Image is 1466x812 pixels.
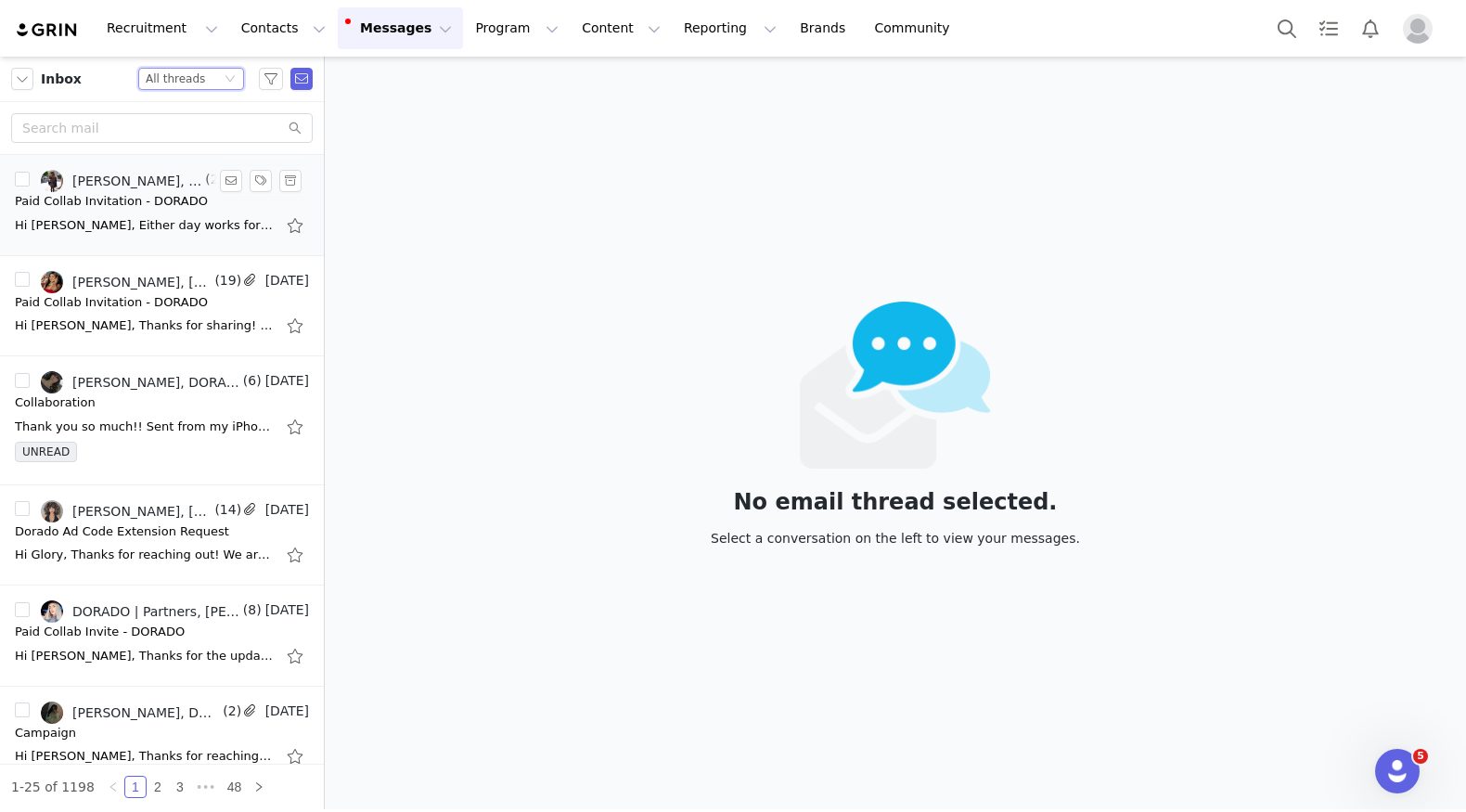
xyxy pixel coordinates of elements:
[225,73,236,86] i: icon: down
[125,777,146,797] a: 1
[72,504,211,519] div: [PERSON_NAME], [PERSON_NAME], [PERSON_NAME], DORADO | Partners
[41,600,239,623] a: DORADO | Partners, [PERSON_NAME]
[253,781,264,793] i: icon: right
[711,492,1080,512] div: No email thread selected.
[1375,749,1420,793] iframe: Intercom live chat
[170,777,190,797] a: 3
[201,170,232,189] span: (20)
[72,705,219,720] div: [PERSON_NAME], DORADO | Partners
[1392,14,1451,44] button: Profile
[15,393,96,412] div: Collaboration
[15,724,76,742] div: Campaign
[15,442,77,462] span: UNREAD
[191,776,221,798] li: Next 3 Pages
[1267,7,1307,49] button: Search
[169,776,191,798] li: 3
[289,122,302,135] i: icon: search
[191,776,221,798] span: •••
[15,216,275,235] div: Hi Kamie, Either day works for us! Just remember to share that ad code here once it's live. :) Be...
[41,600,63,623] img: 39d89940-7526-4dd3-9eb0-8ab5de31cdab.jpg
[248,776,270,798] li: Next Page
[211,500,241,520] span: (14)
[222,777,248,797] a: 48
[41,170,201,192] a: [PERSON_NAME], [PERSON_NAME], DORADO | Partners
[211,271,241,290] span: (19)
[11,776,95,798] li: 1-25 of 1198
[15,747,275,766] div: Hi Mikayla, Thanks for reaching out! We don't have any new campaigns at the moment, but will keep...
[41,271,211,293] a: [PERSON_NAME], [PERSON_NAME], DORADO | Partners
[72,604,239,619] div: DORADO | Partners, [PERSON_NAME]
[96,7,229,49] button: Recruitment
[72,174,201,188] div: [PERSON_NAME], [PERSON_NAME], DORADO | Partners
[15,316,275,335] div: Hi Daysi, Thanks for sharing! It's approved. Please share the ad code once it's live. :) Best, Je...
[108,781,119,793] i: icon: left
[41,170,63,192] img: 2aa2d9ba-34da-4d08-800e-04d602658432.jpg
[1413,749,1428,764] span: 5
[338,7,463,49] button: Messages
[72,375,239,390] div: [PERSON_NAME], DORADO | Partners
[800,302,992,469] img: emails-empty2x.png
[15,418,275,436] div: Thank you so much!! Sent from my iPhone On Sep 29, 2025, at 7:54 PM, DORADO | Partners <partner@d...
[15,21,80,39] img: grin logo
[15,192,208,211] div: Paid Collab Invitation - DORADO
[146,69,205,89] div: All threads
[1308,7,1349,49] a: Tasks
[673,7,788,49] button: Reporting
[41,702,219,724] a: [PERSON_NAME], DORADO | Partners
[41,271,63,293] img: cc32141a-57ae-4b75-8f6c-2d7e20ca98a6.jpg
[15,623,185,641] div: Paid Collab Invite - DORADO
[789,7,862,49] a: Brands
[571,7,672,49] button: Content
[41,702,63,724] img: d22c76e1-cf6e-4357-a307-8d4a27fa0017.jpg
[102,776,124,798] li: Previous Page
[221,776,249,798] li: 48
[72,275,211,290] div: [PERSON_NAME], [PERSON_NAME], DORADO | Partners
[864,7,970,49] a: Community
[147,776,169,798] li: 2
[711,528,1080,548] div: Select a conversation on the left to view your messages.
[41,500,211,522] a: [PERSON_NAME], [PERSON_NAME], [PERSON_NAME], DORADO | Partners
[1350,7,1391,49] button: Notifications
[41,371,63,393] img: 780466c1-ff0f-4829-9c91-bd47a4a08344.jpg
[15,647,275,665] div: Hi Sarahi, Thanks for the update! We are so happy to hear you love your Dorado pieces, and hope y...
[41,70,82,89] span: Inbox
[15,546,275,564] div: Hi Glory, Thanks for reaching out! We are working on our holiday campaigns currently. If any are ...
[41,500,63,522] img: 549fb4e9-3cd4-4151-85ea-4a4ad2c901d9.jpg
[15,293,208,312] div: Paid Collab Invitation - DORADO
[11,113,313,143] input: Search mail
[230,7,337,49] button: Contacts
[290,68,313,90] span: Send Email
[15,522,229,541] div: Dorado Ad Code Extension Request
[41,371,239,393] a: [PERSON_NAME], DORADO | Partners
[464,7,570,49] button: Program
[1403,14,1433,44] img: placeholder-profile.jpg
[124,776,147,798] li: 1
[148,777,168,797] a: 2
